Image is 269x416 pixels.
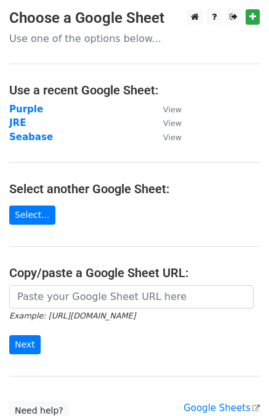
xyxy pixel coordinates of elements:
p: Use one of the options below... [9,32,260,45]
a: Google Sheets [183,402,260,414]
h3: Choose a Google Sheet [9,9,260,27]
input: Next [9,335,41,354]
small: Example: [URL][DOMAIN_NAME] [9,311,135,320]
h4: Select another Google Sheet: [9,181,260,196]
a: Seabase [9,131,53,143]
a: Select... [9,206,55,225]
a: View [151,117,182,128]
small: View [163,105,182,114]
h4: Copy/paste a Google Sheet URL: [9,265,260,280]
small: View [163,119,182,128]
input: Paste your Google Sheet URL here [9,285,254,309]
small: View [163,133,182,142]
a: JRE [9,117,26,128]
a: View [151,104,182,115]
a: View [151,131,182,143]
h4: Use a recent Google Sheet: [9,83,260,98]
a: Purple [9,104,43,115]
